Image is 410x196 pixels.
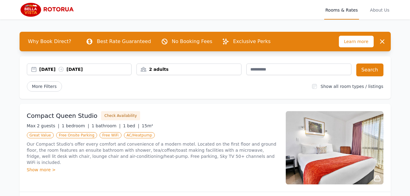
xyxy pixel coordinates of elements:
[27,111,98,120] h3: Compact Queen Studio
[233,38,270,45] p: Exclusive Perks
[20,2,78,17] img: Bella Vista Rotorua
[23,35,76,48] span: Why Book Direct?
[56,132,97,138] span: Free Onsite Parking
[142,123,153,128] span: 15m²
[27,81,62,92] span: More Filters
[39,66,132,72] div: [DATE] [DATE]
[356,64,383,76] button: Search
[339,36,374,47] span: Learn more
[27,141,278,165] p: Our Compact Studio's offer every comfort and convenience of a modern motel. Located on the first ...
[137,66,241,72] div: 2 adults
[321,84,383,89] label: Show all room types / listings
[172,38,212,45] p: No Booking Fees
[62,123,89,128] span: 1 bedroom |
[124,132,155,138] span: AC/Heatpump
[100,132,122,138] span: Free WiFi
[101,111,140,120] button: Check Availability
[27,132,54,138] span: Great Value
[92,123,121,128] span: 1 bathroom |
[123,123,139,128] span: 1 bed |
[27,167,278,173] div: Show more >
[97,38,151,45] p: Best Rate Guaranteed
[27,123,60,128] span: Max 2 guests |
